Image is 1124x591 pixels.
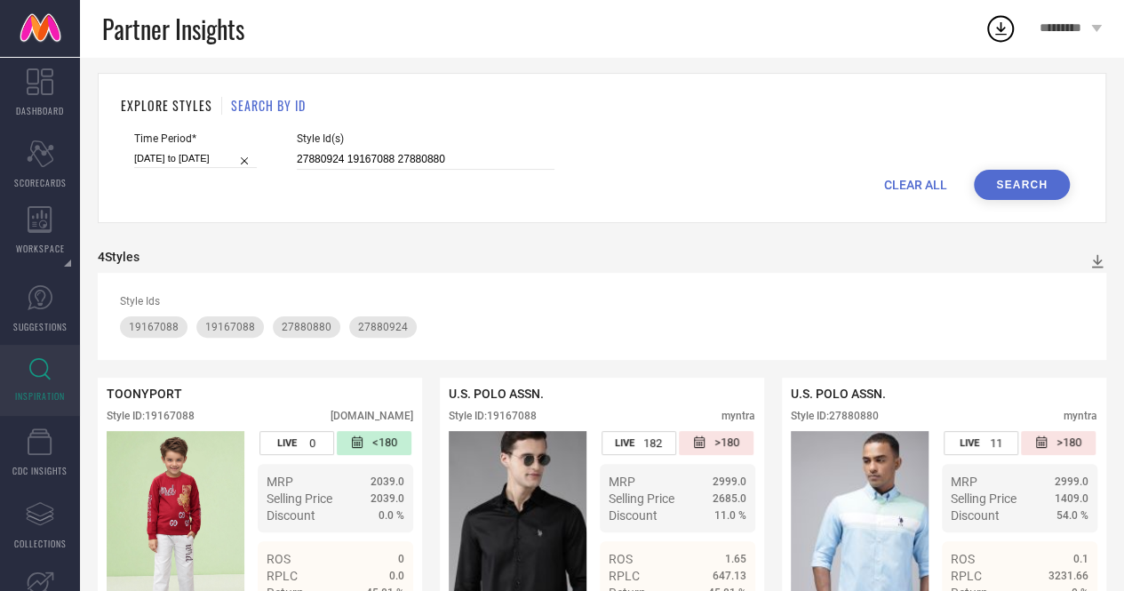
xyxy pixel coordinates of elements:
[16,242,65,255] span: WORKSPACE
[231,96,306,115] h1: SEARCH BY ID
[449,387,544,401] span: U.S. POLO ASSN.
[398,553,404,565] span: 0
[609,475,635,489] span: MRP
[129,321,179,333] span: 19167088
[1056,509,1088,522] span: 54.0 %
[951,491,1016,506] span: Selling Price
[951,569,982,583] span: RPLC
[14,537,67,550] span: COLLECTIONS
[791,387,886,401] span: U.S. POLO ASSN.
[379,509,404,522] span: 0.0 %
[713,475,746,488] span: 2999.0
[960,437,979,449] span: LIVE
[297,132,554,145] span: Style Id(s)
[449,410,537,422] div: Style ID: 19167088
[643,436,662,450] span: 182
[1021,431,1096,455] div: Number of days since the style was first listed on the platform
[951,508,1000,523] span: Discount
[615,437,634,449] span: LIVE
[714,435,739,451] span: >180
[974,170,1070,200] button: Search
[372,435,397,451] span: <180
[609,508,658,523] span: Discount
[16,104,64,117] span: DASHBOARD
[984,12,1016,44] div: Open download list
[944,431,1018,455] div: Number of days the style has been live on the platform
[12,464,68,477] span: CDC INSIGHTS
[297,149,554,170] input: Enter comma separated style ids e.g. 12345, 67890
[1048,570,1088,582] span: 3231.66
[107,387,182,401] span: TOONYPORT
[337,431,411,455] div: Number of days since the style was first listed on the platform
[1073,553,1088,565] span: 0.1
[884,178,947,192] span: CLEAR ALL
[277,437,297,449] span: LIVE
[121,96,212,115] h1: EXPLORE STYLES
[134,132,257,145] span: Time Period*
[609,569,640,583] span: RPLC
[951,552,975,566] span: ROS
[13,320,68,333] span: SUGGESTIONS
[1055,492,1088,505] span: 1409.0
[267,491,332,506] span: Selling Price
[267,569,298,583] span: RPLC
[371,492,404,505] span: 2039.0
[259,431,334,455] div: Number of days the style has been live on the platform
[358,321,408,333] span: 27880924
[389,570,404,582] span: 0.0
[267,508,315,523] span: Discount
[679,431,753,455] div: Number of days since the style was first listed on the platform
[609,552,633,566] span: ROS
[205,321,255,333] span: 19167088
[791,410,879,422] div: Style ID: 27880880
[714,509,746,522] span: 11.0 %
[14,176,67,189] span: SCORECARDS
[107,410,195,422] div: Style ID: 19167088
[1064,410,1097,422] div: myntra
[721,410,755,422] div: myntra
[331,410,413,422] div: [DOMAIN_NAME]
[371,475,404,488] span: 2039.0
[1056,435,1081,451] span: >180
[951,475,977,489] span: MRP
[309,436,315,450] span: 0
[1055,475,1088,488] span: 2999.0
[713,570,746,582] span: 647.13
[120,295,1084,307] div: Style Ids
[282,321,331,333] span: 27880880
[267,552,291,566] span: ROS
[134,149,257,168] input: Select time period
[98,250,140,264] div: 4 Styles
[15,389,65,403] span: INSPIRATION
[990,436,1002,450] span: 11
[713,492,746,505] span: 2685.0
[609,491,674,506] span: Selling Price
[602,431,676,455] div: Number of days the style has been live on the platform
[725,553,746,565] span: 1.65
[267,475,293,489] span: MRP
[102,11,244,47] span: Partner Insights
